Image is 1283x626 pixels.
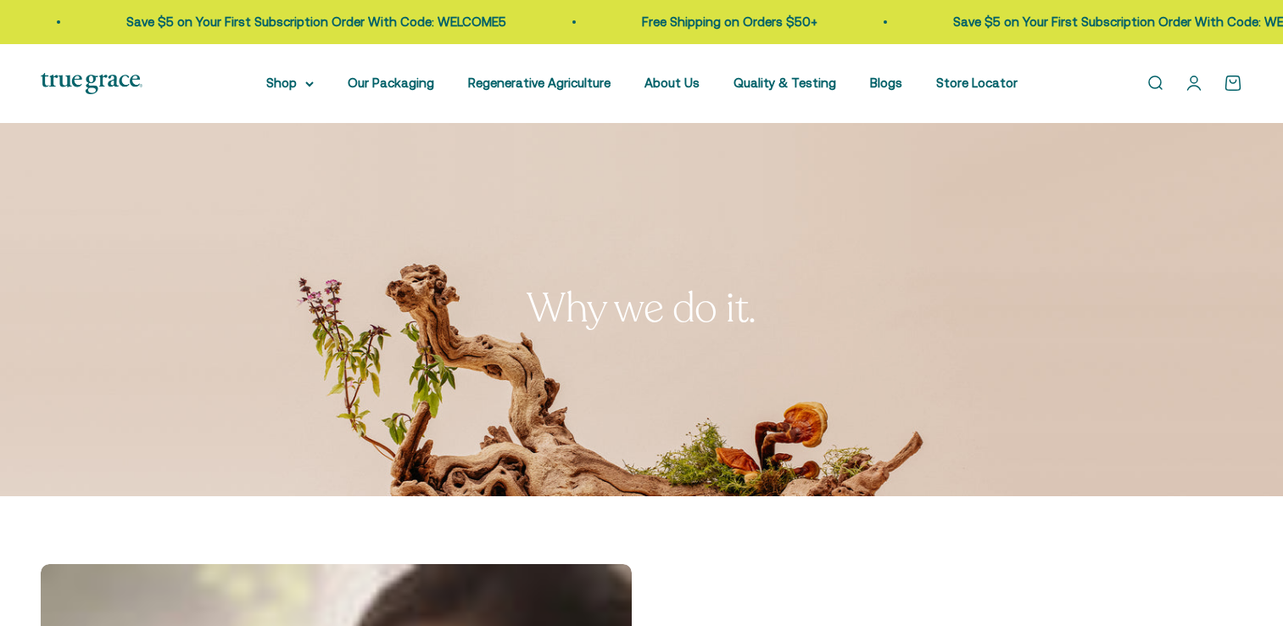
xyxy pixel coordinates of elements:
a: Our Packaging [348,75,434,90]
a: Store Locator [936,75,1018,90]
a: Regenerative Agriculture [468,75,611,90]
p: Save $5 on Your First Subscription Order With Code: WELCOME5 [120,12,500,32]
a: Quality & Testing [734,75,836,90]
a: About Us [644,75,700,90]
a: Blogs [870,75,902,90]
a: Free Shipping on Orders $50+ [636,14,812,29]
summary: Shop [266,73,314,93]
split-lines: Why we do it. [527,281,756,336]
